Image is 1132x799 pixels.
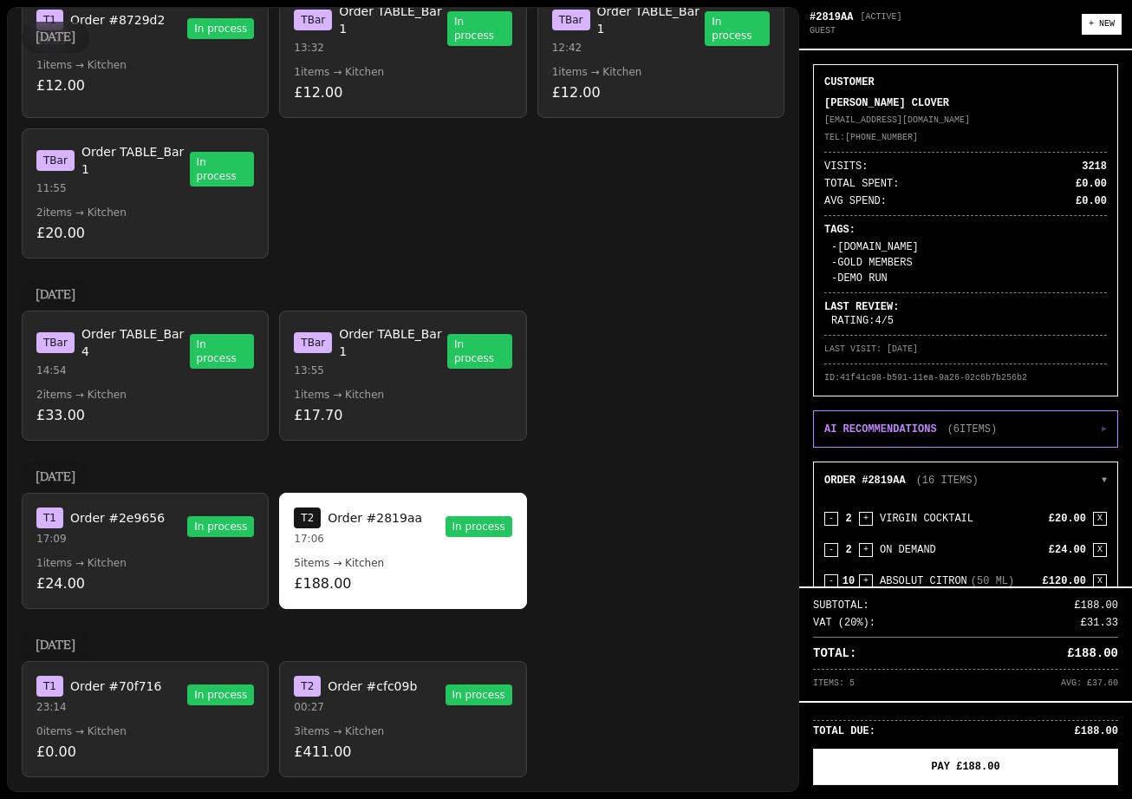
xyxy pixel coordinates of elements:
span: Order #70f716 [70,678,161,695]
span: £24.00 [1049,543,1086,557]
h3: [DATE] [36,468,75,486]
span: TOTAL: [813,645,856,662]
span: Order TABLE_Bar 1 [339,325,447,360]
span: £ 0.00 [1076,194,1107,208]
button: + [859,543,873,557]
span: T Bar [36,150,75,171]
p: [EMAIL_ADDRESS][DOMAIN_NAME] [824,114,1107,128]
button: + NEW [1082,14,1122,35]
p: 1 items → Kitchen [36,556,254,570]
p: - DEMO RUN [824,272,1107,285]
span: In process [190,152,255,187]
button: ORDER #2819AA(16 ITEMS)▼ [814,462,1117,498]
span: ABSOLUT CITRON [880,574,1043,588]
span: ( 16 ITEMS ) [916,474,979,488]
button: X [1093,543,1107,557]
span: TOTAL DUE: [813,724,875,738]
span: Order #8729d2 [70,11,165,29]
p: CUSTOMER [824,75,875,89]
span: T Bar [552,10,590,30]
p: 19:09 [36,34,165,48]
p: 1 items → Kitchen [552,65,770,79]
span: £188.00 [1067,645,1118,662]
p: 2 items → Kitchen [36,388,254,402]
span: Order #2819aa [328,509,422,527]
p: AI RECOMMENDATIONS [824,422,937,436]
h3: [DATE] [36,286,75,304]
span: In process [190,334,255,369]
span: T Bar [36,332,75,353]
p: 17:09 [36,532,165,546]
span: In process [187,684,254,705]
span: In process [447,11,512,46]
p: 00:27 [294,700,417,714]
p: ID: 41f41c98-b591-11ea-9a26-02c6b7b256b2 [824,371,1107,385]
p: 1 items → Kitchen [294,388,511,402]
span: ON DEMAND [880,543,1049,557]
p: £20.00 [36,223,254,244]
p: LAST VISIT: [DATE] [824,343,1107,357]
span: TOTAL SPENT: [824,177,899,191]
p: £188.00 [294,573,511,594]
p: 3 items → Kitchen [294,724,511,738]
p: £12.00 [552,82,770,103]
span: £120.00 [1043,574,1086,588]
span: ▼ [1102,475,1107,485]
button: X [1093,574,1107,588]
span: Order TABLE_Bar 1 [597,3,706,37]
p: 1 items → Kitchen [294,65,511,79]
span: £ 0.00 [1076,177,1107,191]
p: 13:55 [294,363,447,377]
p: 5 items → Kitchen [294,556,511,570]
p: 14:54 [36,363,190,377]
button: + [859,574,873,588]
button: T2Order #cfc09b00:27In process3items → Kitchen£411.00 [279,661,526,777]
span: T 1 [36,10,63,30]
button: - [824,543,838,557]
span: ( 50 ML ) [971,575,1014,587]
p: GUEST [810,24,901,38]
span: £188.00 [1075,599,1118,612]
span: T Bar [294,332,332,353]
span: VAT (20%): [813,616,875,630]
p: ORDER #2819AA [824,474,906,488]
button: - [824,574,838,588]
span: VISITS: [824,160,868,174]
p: £411.00 [294,742,511,763]
span: VIRGIN COCKTAIL [880,512,1049,526]
p: [PERSON_NAME] CLOVER [824,96,1107,110]
button: TBarOrder TABLE_Bar 111:55In process2items → Kitchen£20.00 [22,128,269,259]
span: ( 6 ITEMS) [947,422,998,436]
span: T 1 [36,676,63,697]
button: - [824,512,838,526]
button: T2Order #2819aa17:06In process5items → Kitchen£188.00 [279,493,526,609]
span: T Bar [294,10,332,30]
p: TEL: [PHONE_NUMBER] [824,131,1107,145]
span: T 2 [294,508,321,528]
p: TAGS: [824,223,1107,237]
span: ITEMS: 5 [813,677,855,691]
span: Order TABLE_Bar 1 [81,143,190,178]
span: Order TABLE_Bar 4 [81,325,190,360]
p: 17:06 [294,532,422,546]
p: 1 items → Kitchen [36,58,254,72]
h3: [DATE] [36,29,75,46]
span: 2 [838,543,859,557]
p: £24.00 [36,573,254,594]
span: ▶ [1102,424,1107,434]
p: 11:55 [36,181,190,195]
p: 12:42 [552,41,706,55]
span: 10 [838,574,859,588]
span: AVG SPEND: [824,194,887,208]
p: 0 items → Kitchen [36,724,254,738]
h3: [DATE] [36,637,75,654]
span: SUBTOTAL: [813,599,869,612]
p: 23:14 [36,700,161,714]
button: TBarOrder TABLE_Bar 113:55In process1items → Kitchen£17.70 [279,311,526,441]
span: £188.00 [1075,724,1118,738]
p: - [DOMAIN_NAME] [824,240,1107,254]
span: T 1 [36,508,63,528]
span: £31.33 [1081,616,1118,630]
button: T1Order #70f71623:14In process0items → Kitchen£0.00 [22,661,269,777]
p: #2819AA [810,10,853,24]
